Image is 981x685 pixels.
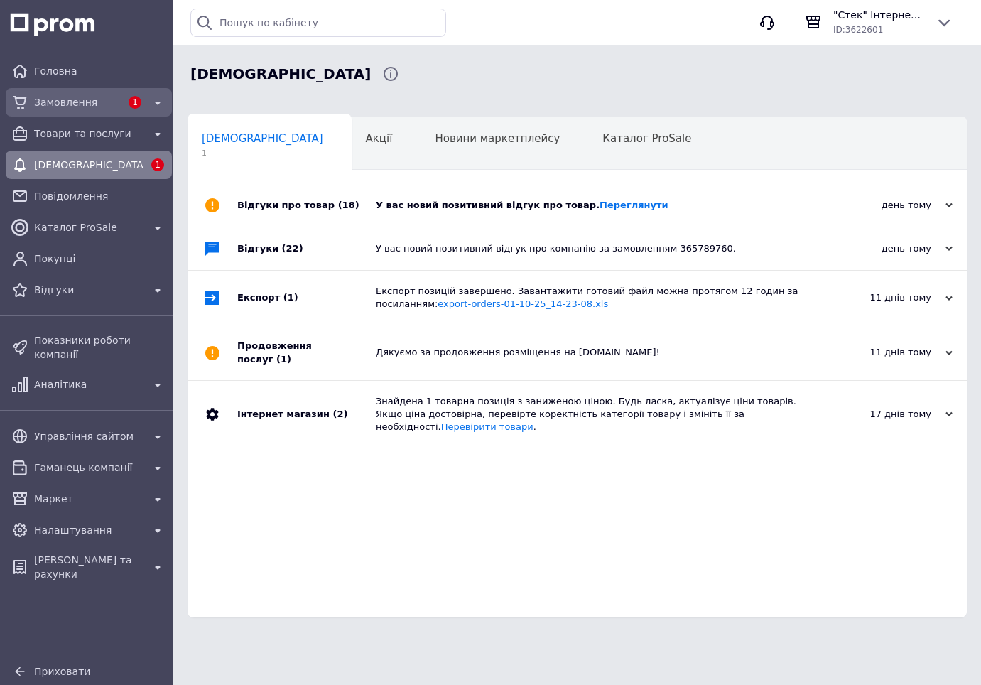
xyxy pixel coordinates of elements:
[34,523,143,537] span: Налаштування
[34,126,143,141] span: Товари та послуги
[237,271,376,325] div: Експорт
[34,283,143,297] span: Відгуки
[34,252,166,266] span: Покупці
[34,95,121,109] span: Замовлення
[600,200,668,210] a: Переглянути
[34,158,143,172] span: [DEMOGRAPHIC_DATA]
[202,132,323,145] span: [DEMOGRAPHIC_DATA]
[438,298,608,309] a: export-orders-01-10-25_14-23-08.xls
[202,148,323,158] span: 1
[34,189,166,203] span: Повідомлення
[332,409,347,419] span: (2)
[34,492,143,506] span: Маркет
[283,292,298,303] span: (1)
[151,158,164,171] span: 1
[833,8,924,22] span: "Стек" Інтернет магазин
[34,666,90,677] span: Приховати
[237,227,376,270] div: Відгуки
[129,96,141,109] span: 1
[602,132,691,145] span: Каталог ProSale
[34,377,143,392] span: Аналітика
[376,285,811,311] div: Експорт позицій завершено. Завантажити готовий файл можна протягом 12 годин за посиланням:
[34,333,166,362] span: Показники роботи компанії
[237,381,376,448] div: Інтернет магазин
[376,346,811,359] div: Дякуємо за продовження розміщення на [DOMAIN_NAME]!
[190,9,446,37] input: Пошук по кабінету
[34,460,143,475] span: Гаманець компанії
[34,64,166,78] span: Головна
[34,553,143,581] span: [PERSON_NAME] та рахунки
[190,64,371,85] span: Сповіщення
[833,25,883,35] span: ID: 3622601
[435,132,560,145] span: Новини маркетплейсу
[376,395,811,434] div: Знайдена 1 товарна позиція з заниженою ціною. Будь ласка, актуалізує ціни товарів. Якщо ціна дост...
[282,243,303,254] span: (22)
[237,325,376,379] div: Продовження послуг
[366,132,393,145] span: Акції
[276,354,291,365] span: (1)
[338,200,359,210] span: (18)
[376,199,811,212] div: У вас новий позитивний відгук про товар.
[34,429,143,443] span: Управління сайтом
[811,199,953,212] div: день тому
[811,346,953,359] div: 11 днів тому
[34,220,143,234] span: Каталог ProSale
[376,242,811,255] div: У вас новий позитивний відгук про компанію за замовленням 365789760.
[237,184,376,227] div: Відгуки про товар
[811,242,953,255] div: день тому
[811,408,953,421] div: 17 днів тому
[811,291,953,304] div: 11 днів тому
[441,421,533,432] a: Перевірити товари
